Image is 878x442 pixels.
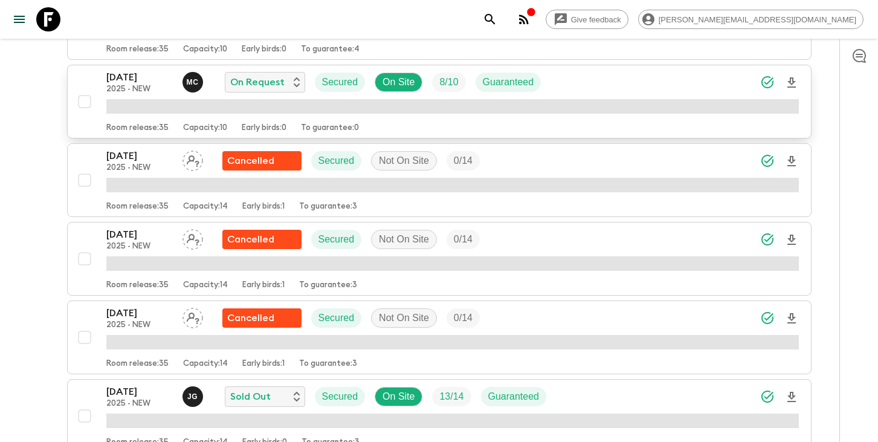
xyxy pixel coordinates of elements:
[183,45,227,54] p: Capacity: 10
[311,151,362,171] div: Secured
[106,320,173,330] p: 2025 - NEW
[187,77,199,87] p: M C
[183,359,228,369] p: Capacity: 14
[478,7,502,31] button: search adventures
[432,387,471,406] div: Trip Fill
[447,308,480,328] div: Trip Fill
[371,308,437,328] div: Not On Site
[182,76,205,85] span: Mariano Cenzano
[483,75,534,89] p: Guaranteed
[242,202,285,212] p: Early birds: 1
[760,389,775,404] svg: Synced Successfully
[106,242,173,252] p: 2025 - NEW
[784,233,799,247] svg: Download Onboarding
[383,75,415,89] p: On Site
[439,389,463,404] p: 13 / 14
[227,311,274,325] p: Cancelled
[182,233,203,242] span: Assign pack leader
[106,45,169,54] p: Room release: 35
[439,75,458,89] p: 8 / 10
[299,281,357,290] p: To guarantee: 3
[375,73,422,92] div: On Site
[106,70,173,85] p: [DATE]
[106,399,173,409] p: 2025 - NEW
[182,72,205,93] button: MC
[454,154,473,168] p: 0 / 14
[371,151,437,171] div: Not On Site
[106,163,173,173] p: 2025 - NEW
[318,232,355,247] p: Secured
[182,386,205,407] button: JG
[318,154,355,168] p: Secured
[379,232,429,247] p: Not On Site
[322,75,358,89] p: Secured
[318,311,355,325] p: Secured
[760,311,775,325] svg: Synced Successfully
[454,311,473,325] p: 0 / 14
[67,301,812,374] button: [DATE]2025 - NEWAssign pack leaderFlash Pack cancellationSecuredNot On SiteTrip FillRoom release:...
[784,154,799,169] svg: Download Onboarding
[106,85,173,94] p: 2025 - NEW
[379,311,429,325] p: Not On Site
[67,222,812,296] button: [DATE]2025 - NEWAssign pack leaderFlash Pack cancellationSecuredNot On SiteTrip FillRoom release:...
[183,123,227,133] p: Capacity: 10
[222,151,302,171] div: Flash Pack cancellation
[652,15,863,24] span: [PERSON_NAME][EMAIL_ADDRESS][DOMAIN_NAME]
[311,308,362,328] div: Secured
[230,389,271,404] p: Sold Out
[227,154,274,168] p: Cancelled
[242,45,286,54] p: Early birds: 0
[638,10,863,29] div: [PERSON_NAME][EMAIL_ADDRESS][DOMAIN_NAME]
[322,389,358,404] p: Secured
[432,73,465,92] div: Trip Fill
[106,385,173,399] p: [DATE]
[315,73,366,92] div: Secured
[379,154,429,168] p: Not On Site
[760,232,775,247] svg: Synced Successfully
[67,143,812,217] button: [DATE]2025 - NEWAssign pack leaderFlash Pack cancellationSecuredNot On SiteTrip FillRoom release:...
[784,311,799,326] svg: Download Onboarding
[447,230,480,249] div: Trip Fill
[375,387,422,406] div: On Site
[311,230,362,249] div: Secured
[242,359,285,369] p: Early birds: 1
[182,390,205,400] span: Jeronimo Granados
[315,387,366,406] div: Secured
[760,75,775,89] svg: Synced Successfully
[564,15,628,24] span: Give feedback
[106,227,173,242] p: [DATE]
[183,281,228,290] p: Capacity: 14
[299,202,357,212] p: To guarantee: 3
[301,123,359,133] p: To guarantee: 0
[299,359,357,369] p: To guarantee: 3
[222,308,302,328] div: Flash Pack cancellation
[222,230,302,249] div: Flash Pack cancellation
[301,45,360,54] p: To guarantee: 4
[760,154,775,168] svg: Synced Successfully
[106,202,169,212] p: Room release: 35
[242,123,286,133] p: Early birds: 0
[447,151,480,171] div: Trip Fill
[383,389,415,404] p: On Site
[546,10,628,29] a: Give feedback
[106,359,169,369] p: Room release: 35
[106,281,169,290] p: Room release: 35
[454,232,473,247] p: 0 / 14
[106,123,169,133] p: Room release: 35
[7,7,31,31] button: menu
[488,389,540,404] p: Guaranteed
[784,390,799,405] svg: Download Onboarding
[182,154,203,164] span: Assign pack leader
[187,392,198,401] p: J G
[106,306,173,320] p: [DATE]
[371,230,437,249] div: Not On Site
[784,76,799,90] svg: Download Onboarding
[183,202,228,212] p: Capacity: 14
[67,65,812,138] button: [DATE]2025 - NEWMariano CenzanoOn RequestSecuredOn SiteTrip FillGuaranteedRoom release:35Capacity...
[106,149,173,163] p: [DATE]
[227,232,274,247] p: Cancelled
[182,311,203,321] span: Assign pack leader
[230,75,285,89] p: On Request
[242,281,285,290] p: Early birds: 1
